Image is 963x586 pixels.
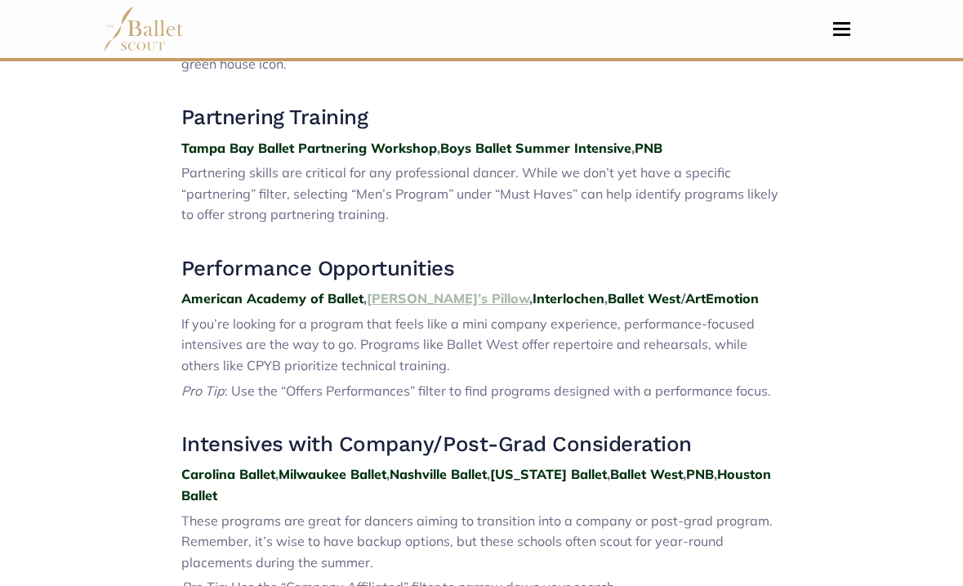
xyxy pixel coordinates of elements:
[683,466,686,482] strong: ,
[386,466,390,482] strong: ,
[681,290,685,306] strong: /
[635,140,662,156] a: PNB
[181,382,225,399] span: Pro Tip
[685,290,759,306] a: ArtEmotion
[181,164,778,222] span: Partnering skills are critical for any professional dancer. While we don’t yet have a specific “p...
[181,315,755,374] span: If you’re looking for a program that feels like a mini company experience, performance-focused in...
[823,21,861,37] button: Toggle navigation
[181,466,275,482] a: Carolina Ballet
[714,466,717,482] strong: ,
[181,104,782,132] h3: Partnering Training
[686,466,714,482] a: PNB
[631,140,635,156] strong: ,
[181,34,774,72] span: : Use the “Offers Housing” filter to find more programs with housing options, indicated by a gree...
[181,290,363,306] a: American Academy of Ballet
[487,466,490,482] strong: ,
[363,290,367,306] strong: ,
[440,140,631,156] a: Boys Ballet Summer Intensive
[608,290,681,306] a: Ballet West
[181,512,773,570] span: These programs are great for dancers aiming to transition into a company or post-grad program. Re...
[225,382,771,399] span: : Use the “Offers Performances” filter to find programs designed with a performance focus.
[279,466,386,482] a: Milwaukee Ballet
[490,466,607,482] a: [US_STATE] Ballet
[181,255,782,283] h3: Performance Opportunities
[607,466,610,482] strong: ,
[533,290,604,306] a: Interlochen
[390,466,487,482] a: Nashville Ballet
[604,290,608,306] strong: ,
[275,466,279,482] strong: ,
[181,140,437,156] a: Tampa Bay Ballet Partnering Workshop
[437,140,440,156] strong: ,
[529,290,533,306] strong: ,
[610,466,683,482] a: Ballet West
[367,290,529,306] a: [PERSON_NAME]’s Pillow
[181,431,782,459] h3: Intensives with Company/Post-Grad Consideration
